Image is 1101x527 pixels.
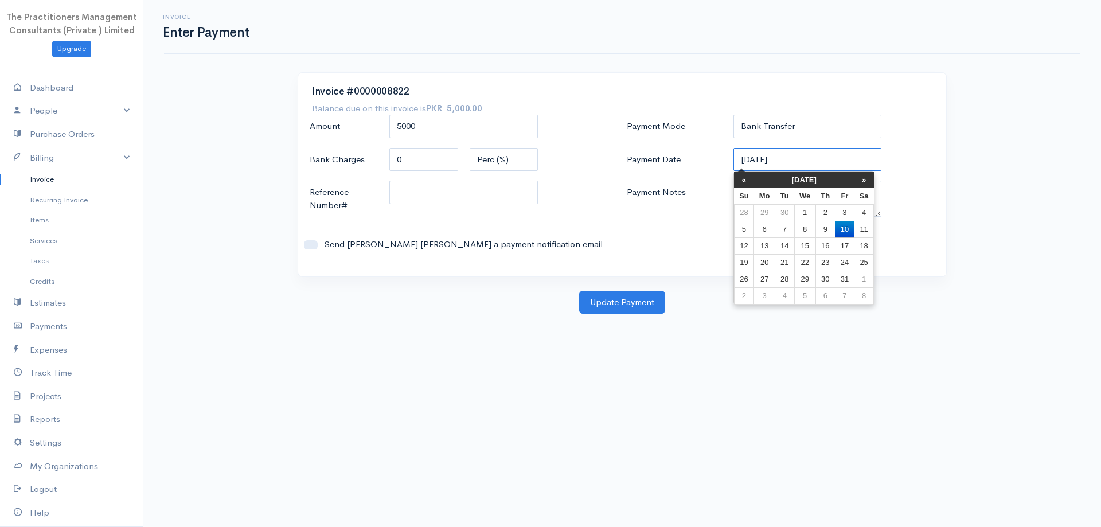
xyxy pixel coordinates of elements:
td: 30 [815,271,835,287]
td: 2 [815,204,835,221]
td: 3 [835,204,854,221]
td: 6 [754,221,775,237]
td: 18 [854,237,874,254]
td: 29 [794,271,815,287]
td: 7 [775,221,794,237]
td: 16 [815,237,835,254]
td: 7 [835,287,854,304]
label: Bank Charges [304,148,384,171]
td: 11 [854,221,874,237]
th: Th [815,188,835,205]
th: We [794,188,815,205]
h7: Balance due on this invoice is [312,103,482,114]
th: Sa [854,188,874,205]
td: 26 [734,271,754,287]
td: 8 [794,221,815,237]
h3: Invoice #0000008822 [312,87,932,97]
label: Reference Number# [304,181,384,217]
label: Send [PERSON_NAME] [PERSON_NAME] a payment notification email [318,238,612,251]
td: 4 [775,287,794,304]
td: 25 [854,254,874,271]
button: Update Payment [579,291,665,314]
th: [DATE] [754,172,854,188]
td: 5 [794,287,815,304]
td: 1 [794,204,815,221]
td: 15 [794,237,815,254]
label: Payment Date [621,148,728,171]
td: 24 [835,254,854,271]
td: 27 [754,271,775,287]
td: 12 [734,237,754,254]
strong: PKR 5,000.00 [426,103,482,114]
a: Upgrade [52,41,91,57]
label: Payment Mode [621,115,728,138]
td: 22 [794,254,815,271]
h1: Enter Payment [163,25,249,40]
td: 28 [734,204,754,221]
td: 8 [854,287,874,304]
td: 14 [775,237,794,254]
td: 2 [734,287,754,304]
td: 1 [854,271,874,287]
td: 29 [754,204,775,221]
th: Tu [775,188,794,205]
th: Mo [754,188,775,205]
td: 17 [835,237,854,254]
td: 30 [775,204,794,221]
td: 21 [775,254,794,271]
td: 5 [734,221,754,237]
td: 10 [835,221,854,237]
th: Su [734,188,754,205]
span: The Practitioners Management Consultants (Private ) Limited [6,11,137,36]
td: 3 [754,287,775,304]
td: 13 [754,237,775,254]
th: « [734,172,754,188]
td: 9 [815,221,835,237]
td: 20 [754,254,775,271]
h6: Invoice [163,14,249,20]
th: Fr [835,188,854,205]
td: 19 [734,254,754,271]
td: 28 [775,271,794,287]
td: 31 [835,271,854,287]
label: Payment Notes [621,181,728,216]
td: 4 [854,204,874,221]
td: 6 [815,287,835,304]
td: 23 [815,254,835,271]
label: Amount [304,115,384,138]
th: » [854,172,874,188]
